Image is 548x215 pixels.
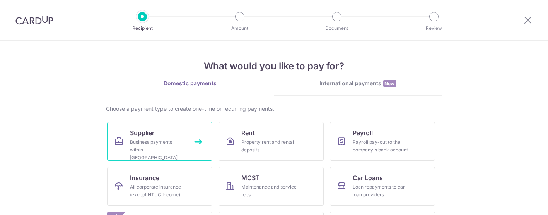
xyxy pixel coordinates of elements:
div: Choose a payment type to create one-time or recurring payments. [106,105,442,113]
h4: What would you like to pay for? [106,59,442,73]
a: MCSTMaintenance and service fees [219,167,324,206]
a: RentProperty rent and rental deposits [219,122,324,161]
div: All corporate insurance (except NTUC Income) [130,183,186,199]
span: Car Loans [353,173,383,182]
img: CardUp [15,15,53,25]
span: Help [17,5,33,12]
span: Payroll [353,128,373,138]
span: Supplier [130,128,155,138]
p: Document [308,24,365,32]
a: SupplierBusiness payments within [GEOGRAPHIC_DATA] [107,122,212,161]
div: Loan repayments to car loan providers [353,183,409,199]
span: Insurance [130,173,160,182]
p: Amount [211,24,268,32]
div: Payroll pay-out to the company's bank account [353,138,409,154]
span: New [383,80,396,87]
span: Rent [242,128,255,138]
span: MCST [242,173,260,182]
p: Review [405,24,463,32]
div: Business payments within [GEOGRAPHIC_DATA] [130,138,186,162]
a: PayrollPayroll pay-out to the company's bank account [330,122,435,161]
div: International payments [274,79,442,88]
p: Recipient [114,24,171,32]
div: Domestic payments [106,79,274,87]
div: Maintenance and service fees [242,183,297,199]
a: Car LoansLoan repayments to car loan providers [330,167,435,206]
a: InsuranceAll corporate insurance (except NTUC Income) [107,167,212,206]
div: Property rent and rental deposits [242,138,297,154]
